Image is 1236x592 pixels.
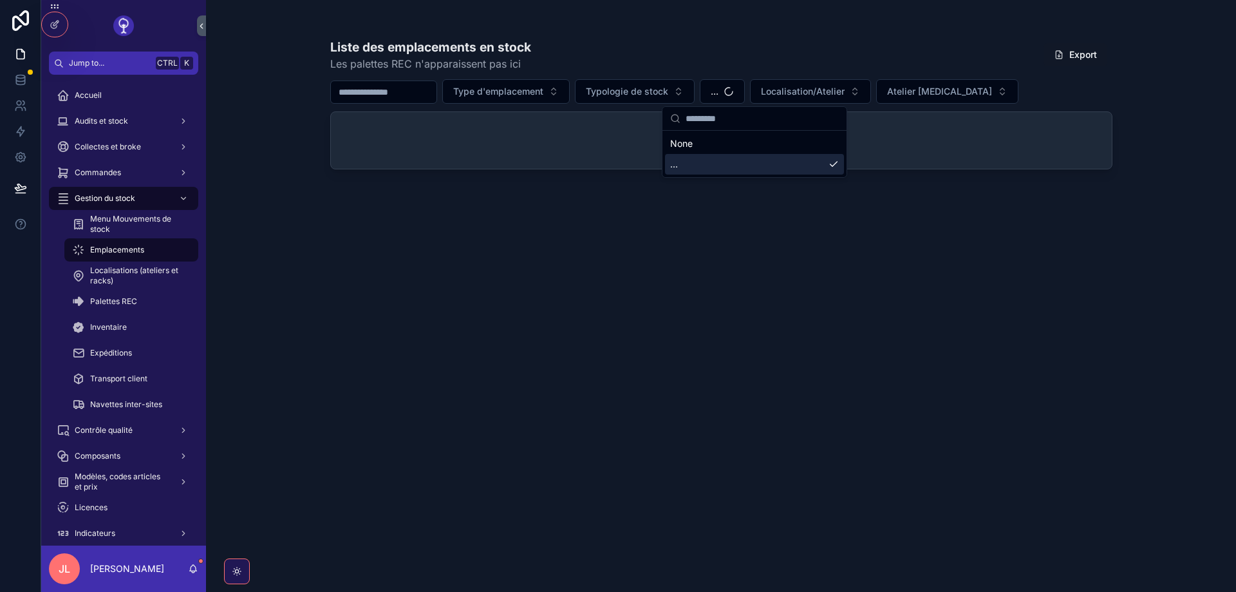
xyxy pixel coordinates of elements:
[711,85,718,98] span: ...
[49,444,198,468] a: Composants
[64,213,198,236] a: Menu Mouvements de stock
[64,264,198,287] a: Localisations (ateliers et racks)
[75,193,135,204] span: Gestion du stock
[41,75,206,546] div: scrollable content
[49,522,198,545] a: Indicateurs
[665,133,844,154] div: None
[49,161,198,184] a: Commandes
[75,167,121,178] span: Commandes
[90,265,185,286] span: Localisations (ateliers et racks)
[90,245,144,255] span: Emplacements
[75,142,141,152] span: Collectes et broke
[876,79,1018,104] button: Select Button
[75,472,169,492] span: Modèles, codes articles et prix
[90,399,162,410] span: Navettes inter-sites
[75,425,133,435] span: Contrôle qualité
[64,290,198,313] a: Palettes REC
[156,57,179,70] span: Ctrl
[750,79,871,104] button: Select Button
[761,85,845,98] span: Localisation/Atelier
[49,84,198,107] a: Accueil
[330,56,531,72] span: Les palettes REC n'apparaissent pas ici
[59,561,70,577] span: JL
[75,90,102,100] span: Accueil
[75,502,108,513] span: Licences
[330,39,531,56] h1: Liste des emplacements en stock
[49,110,198,133] a: Audits et stock
[90,374,147,384] span: Transport client
[64,367,198,390] a: Transport client
[75,528,115,539] span: Indicateurs
[75,116,128,126] span: Audits et stock
[64,341,198,365] a: Expéditions
[662,131,847,177] div: Suggestions
[64,238,198,262] a: Emplacements
[90,214,185,234] span: Menu Mouvements de stock
[113,15,134,36] img: App logo
[49,52,198,75] button: Jump to...CtrlK
[887,85,992,98] span: Atelier [MEDICAL_DATA]
[49,135,198,158] a: Collectes et broke
[49,470,198,493] a: Modèles, codes articles et prix
[49,496,198,519] a: Licences
[49,187,198,210] a: Gestion du stock
[49,419,198,442] a: Contrôle qualité
[442,79,570,104] button: Select Button
[64,393,198,416] a: Navettes inter-sites
[90,348,132,358] span: Expéditions
[64,316,198,339] a: Inventaire
[69,58,151,68] span: Jump to...
[90,322,127,332] span: Inventaire
[700,79,745,104] button: Select Button
[575,79,695,104] button: Select Button
[1044,43,1107,66] button: Export
[182,58,192,68] span: K
[90,296,137,307] span: Palettes REC
[90,562,164,575] p: [PERSON_NAME]
[670,158,678,171] span: ...
[453,85,543,98] span: Type d'emplacement
[586,85,668,98] span: Typologie de stock
[75,451,120,461] span: Composants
